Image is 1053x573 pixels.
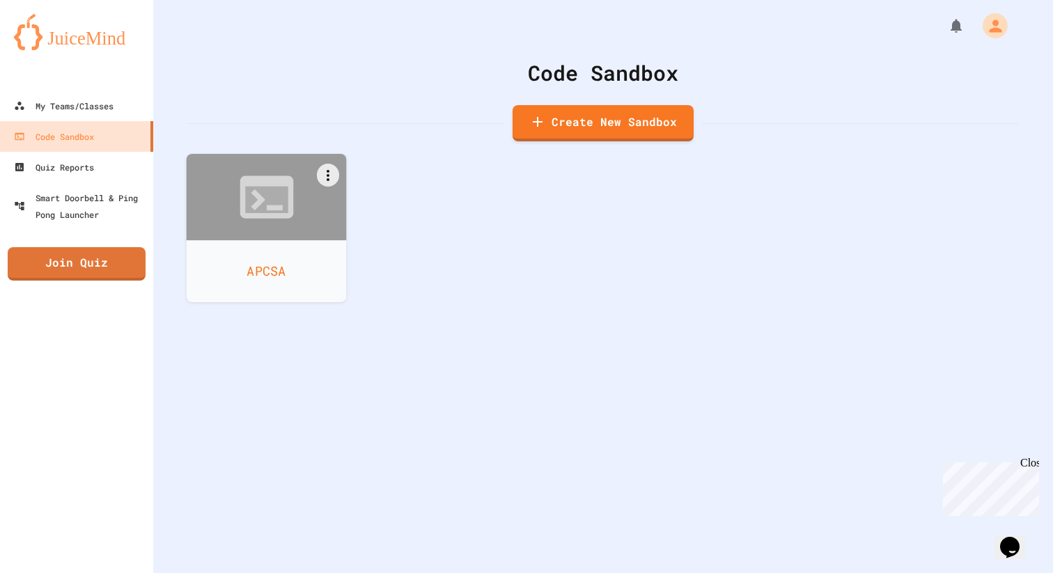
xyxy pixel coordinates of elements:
[6,6,96,88] div: Chat with us now!Close
[187,240,347,302] div: APCSA
[14,189,148,223] div: Smart Doorbell & Ping Pong Launcher
[188,57,1018,88] div: Code Sandbox
[14,14,139,50] img: logo-orange.svg
[14,97,114,114] div: My Teams/Classes
[994,517,1039,559] iframe: chat widget
[937,457,1039,516] iframe: chat widget
[14,159,94,175] div: Quiz Reports
[14,128,94,145] div: Code Sandbox
[187,154,347,302] a: APCSA
[922,14,968,38] div: My Notifications
[8,247,146,281] a: Join Quiz
[513,105,694,141] a: Create New Sandbox
[968,10,1011,42] div: My Account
